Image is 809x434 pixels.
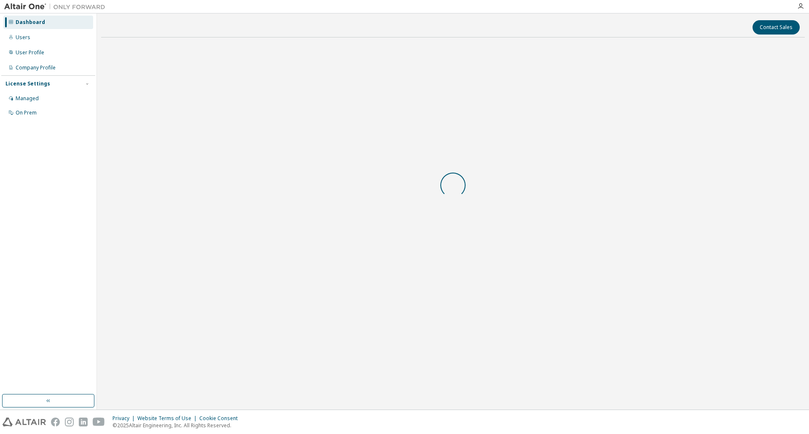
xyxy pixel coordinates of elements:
[65,418,74,426] img: instagram.svg
[113,415,137,422] div: Privacy
[753,20,800,35] button: Contact Sales
[16,109,37,116] div: On Prem
[5,80,50,87] div: License Settings
[16,19,45,26] div: Dashboard
[16,49,44,56] div: User Profile
[79,418,88,426] img: linkedin.svg
[16,95,39,102] div: Managed
[93,418,105,426] img: youtube.svg
[16,64,56,71] div: Company Profile
[51,418,60,426] img: facebook.svg
[137,415,199,422] div: Website Terms of Use
[113,422,243,429] p: © 2025 Altair Engineering, Inc. All Rights Reserved.
[16,34,30,41] div: Users
[199,415,243,422] div: Cookie Consent
[4,3,110,11] img: Altair One
[3,418,46,426] img: altair_logo.svg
